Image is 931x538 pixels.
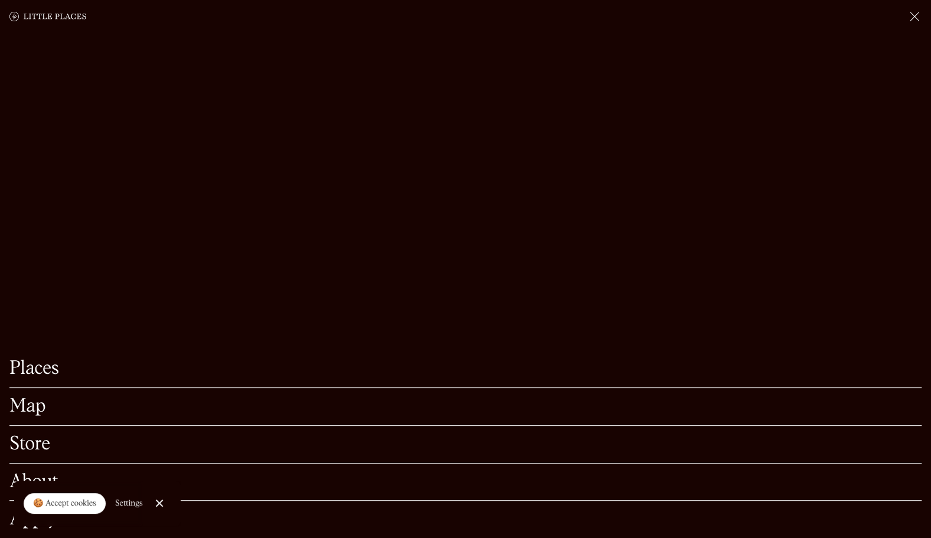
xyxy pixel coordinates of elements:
[9,360,922,378] a: Places
[9,510,922,529] a: Apply
[9,435,922,454] a: Store
[115,499,143,507] div: Settings
[115,490,143,517] a: Settings
[148,491,171,515] a: Close Cookie Popup
[9,397,922,416] a: Map
[24,493,106,514] a: 🍪 Accept cookies
[33,498,96,510] div: 🍪 Accept cookies
[9,473,922,491] a: About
